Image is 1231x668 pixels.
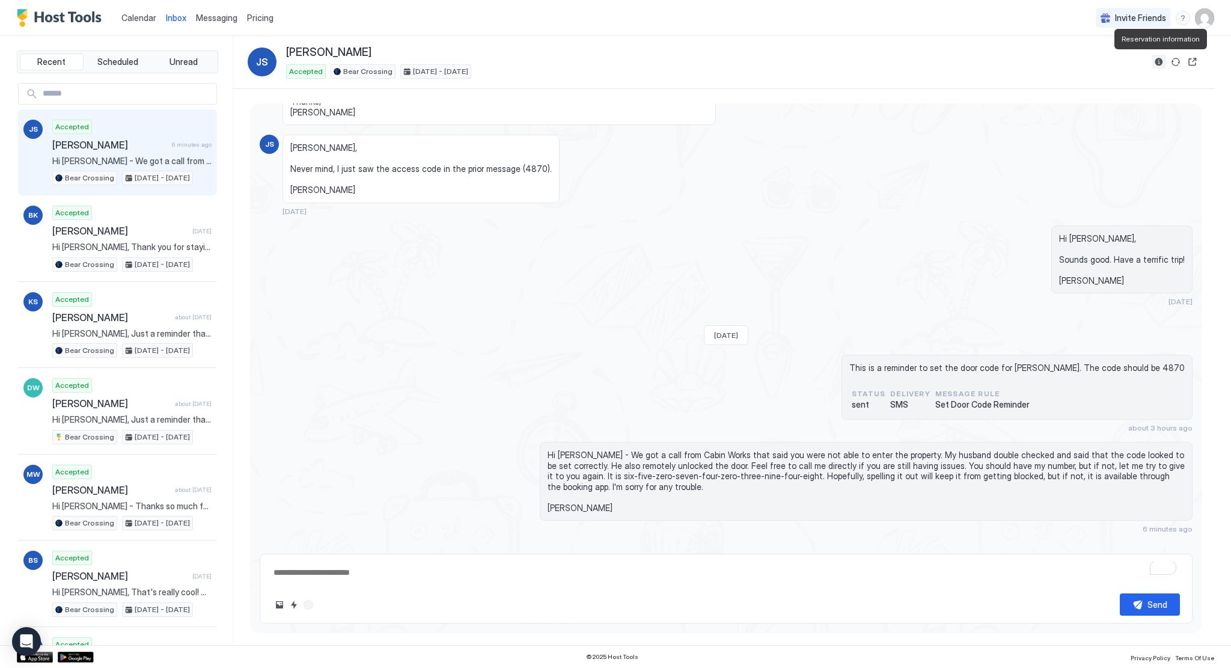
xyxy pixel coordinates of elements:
[26,469,40,480] span: MW
[1168,297,1193,306] span: [DATE]
[52,414,212,425] span: Hi [PERSON_NAME], Just a reminder that your check-out is [DATE] at 10AM. Before you check out, pl...
[935,388,1030,399] span: Message Rule
[135,345,190,356] span: [DATE] - [DATE]
[287,598,301,612] button: Quick reply
[55,294,89,305] span: Accepted
[849,363,1185,373] span: This is a reminder to set the door code for [PERSON_NAME]. The code should be 4870
[28,555,38,566] span: BS
[196,13,237,23] span: Messaging
[65,518,114,529] span: Bear Crossing
[65,604,114,615] span: Bear Crossing
[52,225,188,237] span: [PERSON_NAME]
[1128,423,1193,432] span: about 3 hours ago
[1147,598,1167,611] div: Send
[192,227,212,235] span: [DATE]
[272,562,1180,584] textarea: To enrich screen reader interactions, please activate Accessibility in Grammarly extension settings
[1081,543,1193,559] button: Scheduled Messages
[17,51,218,73] div: tab-group
[852,388,885,399] span: status
[166,13,186,23] span: Inbox
[175,486,212,494] span: about [DATE]
[290,142,552,195] span: [PERSON_NAME], Never mind, I just saw the access code in the prior message (4870). [PERSON_NAME]
[52,570,188,582] span: [PERSON_NAME]
[196,11,237,24] a: Messaging
[1168,55,1183,69] button: Sync reservation
[170,57,198,67] span: Unread
[1120,593,1180,616] button: Send
[890,388,930,399] span: Delivery
[52,156,212,167] span: Hi [PERSON_NAME] - We got a call from Cabin Works that said you were not able to enter the proper...
[1175,654,1214,661] span: Terms Of Use
[20,54,84,70] button: Recent
[55,467,89,477] span: Accepted
[52,484,170,496] span: [PERSON_NAME]
[343,66,393,77] span: Bear Crossing
[65,345,114,356] span: Bear Crossing
[65,173,114,183] span: Bear Crossing
[1143,524,1193,533] span: 6 minutes ago
[1176,11,1190,25] div: menu
[38,84,216,104] input: Input Field
[55,553,89,563] span: Accepted
[283,207,307,216] span: [DATE]
[852,399,885,410] span: sent
[55,207,89,218] span: Accepted
[17,652,53,663] div: App Store
[286,46,371,60] span: [PERSON_NAME]
[135,518,190,529] span: [DATE] - [DATE]
[86,54,150,70] button: Scheduled
[55,380,89,391] span: Accepted
[135,259,190,270] span: [DATE] - [DATE]
[65,432,114,443] span: Bear Crossing
[65,259,114,270] span: Bear Crossing
[29,124,38,135] span: JS
[890,399,930,410] span: SMS
[172,141,212,149] span: 6 minutes ago
[1122,34,1200,44] span: Reservation information
[58,652,94,663] a: Google Play Store
[1152,55,1166,69] button: Reservation information
[1175,651,1214,663] a: Terms Of Use
[52,139,167,151] span: [PERSON_NAME]
[1115,13,1166,23] span: Invite Friends
[28,210,38,221] span: BK
[714,331,738,340] span: [DATE]
[135,604,190,615] span: [DATE] - [DATE]
[1195,8,1214,28] div: User profile
[272,598,287,612] button: Upload image
[1131,651,1170,663] a: Privacy Policy
[52,328,212,339] span: Hi [PERSON_NAME], Just a reminder that your check-out is [DATE] at 10AM. Before you check out, pl...
[935,399,1030,410] span: Set Door Code Reminder
[265,139,274,150] span: JS
[97,57,138,67] span: Scheduled
[548,450,1185,513] span: Hi [PERSON_NAME] - We got a call from Cabin Works that said you were not able to enter the proper...
[166,11,186,24] a: Inbox
[52,397,170,409] span: [PERSON_NAME]
[52,311,170,323] span: [PERSON_NAME]
[17,9,107,27] a: Host Tools Logo
[289,66,323,77] span: Accepted
[52,242,212,253] span: Hi [PERSON_NAME], Thank you for staying! I’m glad you enjoyed your time. Safe travels home, and I...
[55,639,89,650] span: Accepted
[121,11,156,24] a: Calendar
[52,501,212,512] span: Hi [PERSON_NAME] - Thanks so much for staying with us. Hope you had a great stay. [PERSON_NAME]
[12,627,41,656] div: Open Intercom Messenger
[1185,55,1200,69] button: Open reservation
[151,54,215,70] button: Unread
[37,57,66,67] span: Recent
[52,587,212,598] span: Hi [PERSON_NAME], That's really cool! We've never seen a bear up there, but we know they are arou...
[256,55,268,69] span: JS
[1131,654,1170,661] span: Privacy Policy
[192,572,212,580] span: [DATE]
[27,382,40,393] span: DW
[55,121,89,132] span: Accepted
[28,296,38,307] span: KS
[175,313,212,321] span: about [DATE]
[135,432,190,443] span: [DATE] - [DATE]
[586,653,638,661] span: © 2025 Host Tools
[175,400,212,408] span: about [DATE]
[247,13,273,23] span: Pricing
[121,13,156,23] span: Calendar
